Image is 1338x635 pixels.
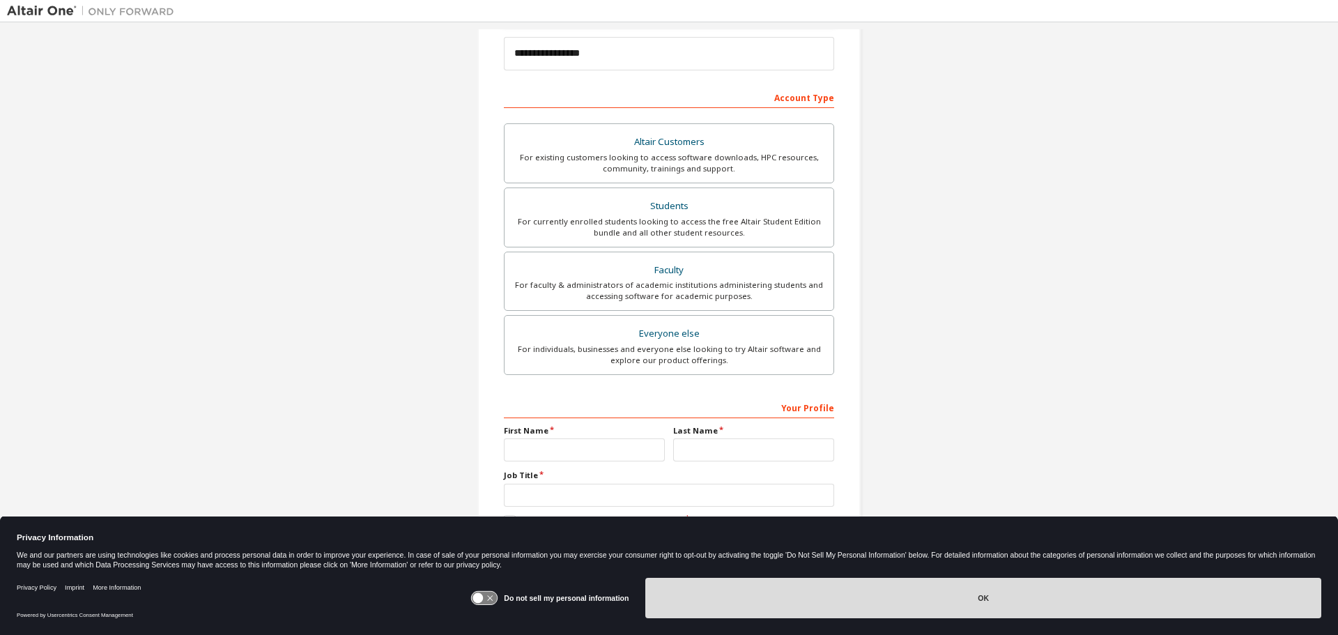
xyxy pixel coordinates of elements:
[504,425,665,436] label: First Name
[513,132,825,152] div: Altair Customers
[504,470,834,481] label: Job Title
[513,324,825,344] div: Everyone else
[513,261,825,280] div: Faculty
[504,396,834,418] div: Your Profile
[513,216,825,238] div: For currently enrolled students looking to access the free Altair Student Edition bundle and all ...
[7,4,181,18] img: Altair One
[567,515,683,527] a: End-User License Agreement
[504,515,683,527] label: I accept the
[513,152,825,174] div: For existing customers looking to access software downloads, HPC resources, community, trainings ...
[513,344,825,366] div: For individuals, businesses and everyone else looking to try Altair software and explore our prod...
[673,425,834,436] label: Last Name
[504,86,834,108] div: Account Type
[513,197,825,216] div: Students
[513,280,825,302] div: For faculty & administrators of academic institutions administering students and accessing softwa...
